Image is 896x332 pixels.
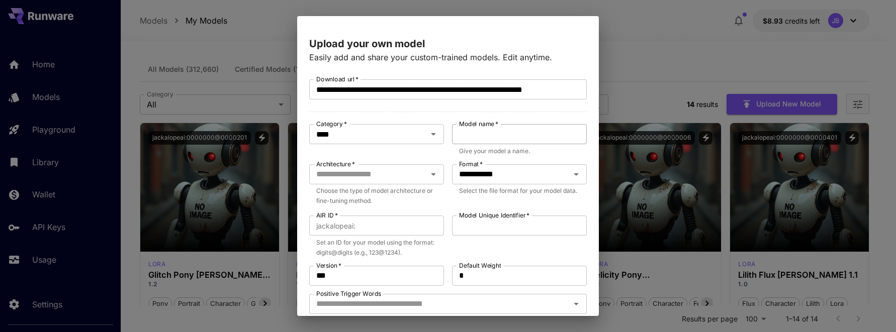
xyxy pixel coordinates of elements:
p: Easily add and share your custom-trained models. Edit anytime. [309,51,587,63]
p: Upload your own model [309,36,587,51]
label: Download url [316,75,359,83]
label: Category [316,120,347,128]
p: Choose the type of model architecture or fine-tuning method. [316,186,437,206]
button: Open [426,167,440,181]
span: jackalopeai : [316,220,355,232]
p: Select the file format for your model data. [459,186,580,196]
p: Set an ID for your model using the format: digits@digits (e.g., 123@1234). [316,238,437,258]
label: AIR ID [316,211,338,219]
label: Model Unique Identifier [459,211,529,219]
iframe: Chat Widget [846,284,896,332]
label: Positive Trigger Words [316,289,381,298]
button: Open [426,127,440,141]
label: Version [316,261,341,270]
label: Model name [459,120,498,128]
label: Default Weight [459,261,501,270]
button: Open [569,167,583,181]
label: Architecture [316,160,355,168]
label: Format [459,160,483,168]
p: Words/phrases needed to activate this model. Press Enter or comma to add multiple words [316,315,580,325]
button: Open [569,297,583,311]
p: Give your model a name. [459,146,580,156]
